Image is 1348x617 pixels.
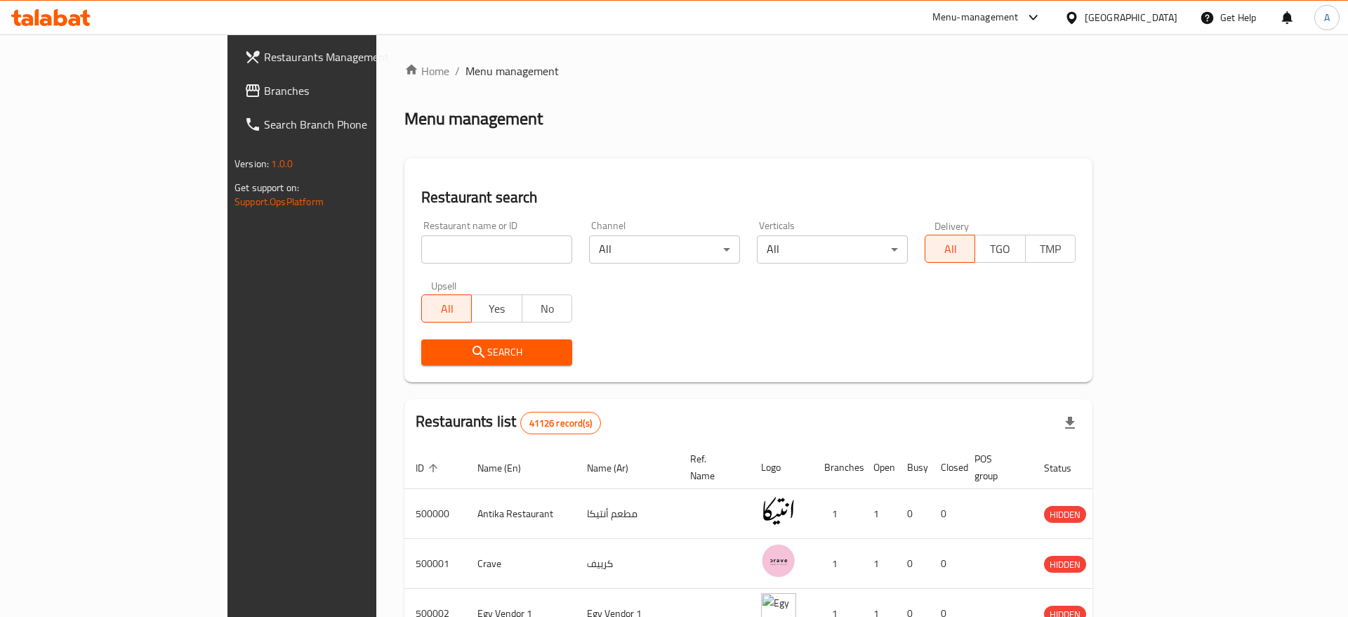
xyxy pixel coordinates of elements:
[690,450,733,484] span: Ref. Name
[576,539,679,589] td: كرييف
[421,235,572,264] input: Search for restaurant name or ID..
[264,116,442,133] span: Search Branch Phone
[930,539,963,589] td: 0
[1031,239,1070,259] span: TMP
[431,280,457,290] label: Upsell
[930,446,963,489] th: Closed
[528,299,567,319] span: No
[421,339,572,365] button: Search
[1044,556,1086,573] div: HIDDEN
[813,489,862,539] td: 1
[896,489,930,539] td: 0
[404,108,543,130] h2: Menu management
[1044,507,1086,523] span: HIDDEN
[862,446,896,489] th: Open
[471,294,522,323] button: Yes
[934,221,970,230] label: Delivery
[862,539,896,589] td: 1
[862,489,896,539] td: 1
[974,450,1016,484] span: POS group
[477,460,539,476] span: Name (En)
[576,489,679,539] td: مطعم أنتيكا
[587,460,647,476] span: Name (Ar)
[813,446,862,489] th: Branches
[264,48,442,65] span: Restaurants Management
[522,294,572,323] button: No
[234,155,269,173] span: Version:
[466,539,576,589] td: Crave
[416,460,442,476] span: ID
[234,193,324,211] a: Support.OpsPlatform
[974,235,1025,263] button: TGO
[589,235,740,264] div: All
[271,155,293,173] span: 1.0.0
[1324,10,1330,25] span: A
[981,239,1019,259] span: TGO
[466,489,576,539] td: Antika Restaurant
[1025,235,1076,263] button: TMP
[421,294,472,323] button: All
[428,299,466,319] span: All
[750,446,813,489] th: Logo
[455,63,460,79] li: /
[896,539,930,589] td: 0
[233,74,453,108] a: Branches
[520,412,601,434] div: Total records count
[465,63,559,79] span: Menu management
[896,446,930,489] th: Busy
[432,344,561,361] span: Search
[421,187,1076,208] h2: Restaurant search
[930,489,963,539] td: 0
[1044,557,1086,573] span: HIDDEN
[1053,406,1087,440] div: Export file
[521,417,600,430] span: 41126 record(s)
[404,63,1092,79] nav: breadcrumb
[233,108,453,141] a: Search Branch Phone
[1044,460,1090,476] span: Status
[1085,10,1177,25] div: [GEOGRAPHIC_DATA]
[813,539,862,589] td: 1
[477,299,516,319] span: Yes
[757,235,908,264] div: All
[264,82,442,99] span: Branches
[234,178,299,197] span: Get support on:
[931,239,970,259] span: All
[761,543,796,578] img: Crave
[416,411,601,434] h2: Restaurants list
[925,235,975,263] button: All
[761,493,796,528] img: Antika Restaurant
[233,40,453,74] a: Restaurants Management
[932,9,1019,26] div: Menu-management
